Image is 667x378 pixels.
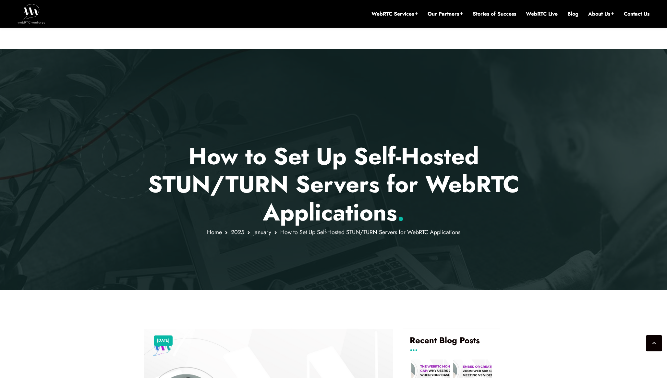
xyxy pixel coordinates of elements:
[410,335,493,350] h4: Recent Blog Posts
[526,10,558,18] a: WebRTC Live
[397,195,405,229] span: .
[157,336,169,345] a: [DATE]
[207,228,222,236] a: Home
[144,142,524,226] p: How to Set Up Self-Hosted STUN/TURN Servers for WebRTC Applications
[588,10,614,18] a: About Us
[280,228,460,236] span: How to Set Up Self-Hosted STUN/TURN Servers for WebRTC Applications
[567,10,578,18] a: Blog
[371,10,418,18] a: WebRTC Services
[231,228,244,236] a: 2025
[18,4,45,23] img: WebRTC.ventures
[473,10,516,18] a: Stories of Success
[428,10,463,18] a: Our Partners
[253,228,271,236] a: January
[624,10,649,18] a: Contact Us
